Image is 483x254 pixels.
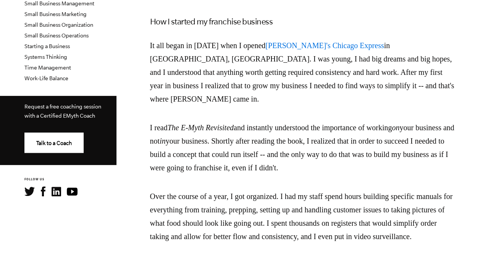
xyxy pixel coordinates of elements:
[265,41,384,50] a: [PERSON_NAME]'s Chicago Express
[24,133,84,153] a: Talk to a Coach
[24,22,93,28] a: Small Business Organization
[445,217,483,254] iframe: Chat Widget
[24,177,116,182] h6: FOLLOW US
[24,65,71,71] a: Time Management
[24,75,68,81] a: Work-Life Balance
[392,123,399,132] em: on
[24,102,104,120] p: Request a free coaching session with a Certified EMyth Coach
[150,121,456,175] p: I read and instantly understood the importance of working your business and not your business. Sh...
[24,32,89,39] a: Small Business Operations
[24,54,67,60] a: Systems Thinking
[36,140,72,146] span: Talk to a Coach
[24,0,94,6] a: Small Business Management
[24,43,70,49] a: Starting a Business
[150,15,456,28] h3: How I started my franchise business
[24,187,35,196] img: Twitter
[150,39,456,106] p: It all began in [DATE] when I opened in [GEOGRAPHIC_DATA], [GEOGRAPHIC_DATA]. I was young, I had ...
[168,123,234,132] em: The E-Myth Revisited
[52,187,61,196] img: LinkedIn
[67,188,78,196] img: YouTube
[41,186,45,196] img: Facebook
[24,11,87,17] a: Small Business Marketing
[160,137,166,145] em: in
[150,190,456,243] p: Over the course of a year, I got organized. I had my staff spend hours building specific manuals ...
